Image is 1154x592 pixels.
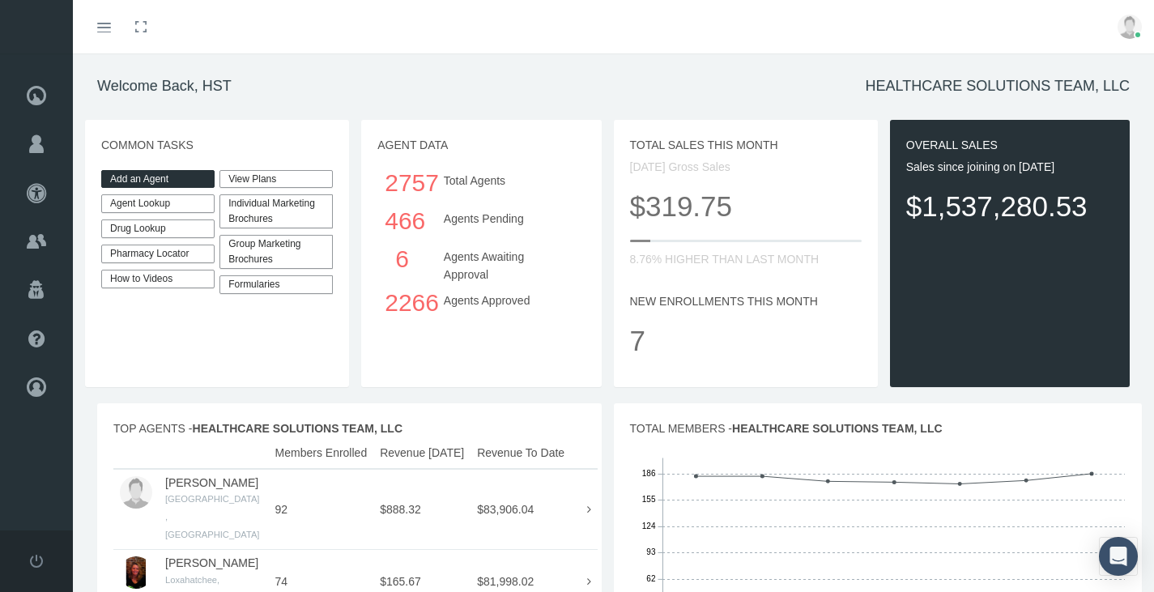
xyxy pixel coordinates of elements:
p: COMMON TASKS [101,136,333,154]
tspan: 124 [641,522,655,530]
div: Agents Approved [432,283,581,322]
a: Drug Lookup [101,219,215,238]
div: Total Agents [432,164,581,202]
span: HEALTHCARE SOLUTIONS TEAM, LLC [732,422,943,435]
tspan: 62 [646,574,656,583]
a: View Plans [219,170,333,189]
a: Add an Agent [101,170,215,189]
a: Agent Lookup [101,194,215,213]
p: AGENT DATA [377,136,585,154]
p: $319.75 [630,184,862,228]
div: Agents Pending [432,202,581,240]
div: 6 [385,240,419,278]
th: Revenue To Date [471,437,571,469]
h1: Welcome Back, HST [97,78,232,96]
tspan: 155 [641,495,655,504]
a: Pharmacy Locator [101,245,215,263]
th: Revenue [DATE] [373,437,471,469]
div: Agents Awaiting Approval [432,240,581,283]
td: $83,906.04 [471,469,571,550]
img: user-placeholder.jpg [1118,15,1142,39]
div: Formularies [219,275,333,294]
span: Sales since joining on [DATE] [906,160,1054,173]
tspan: 93 [646,547,656,556]
span: HEALTHCARE SOLUTIONS TEAM, LLC [193,422,403,435]
span: 8.76% HIGHER THAN LAST MONTH [630,253,820,266]
a: [PERSON_NAME] [165,476,258,489]
h1: HEALTHCARE SOLUTIONS TEAM, LLC [866,78,1130,96]
p: OVERALL SALES [906,136,1114,154]
div: Individual Marketing Brochures [219,194,333,228]
tspan: 186 [641,469,655,478]
img: S_Profile_Picture_10259.jpg [120,556,152,589]
th: Members Enrolled [269,437,374,469]
p: NEW ENROLLMENTS THIS MONTH [630,292,862,310]
span: [DATE] Gross Sales [630,160,730,173]
small: [GEOGRAPHIC_DATA] , [GEOGRAPHIC_DATA] [165,494,259,539]
p: 7 [630,318,862,363]
p: $1,537,280.53 [906,184,1114,228]
div: 466 [385,202,419,240]
td: $888.32 [373,469,471,550]
div: Open Intercom Messenger [1099,537,1138,576]
a: How to Videos [101,270,215,288]
td: 92 [269,469,374,550]
a: [PERSON_NAME] [165,556,258,569]
div: 2757 [385,164,419,202]
p: TOTAL MEMBERS - [630,420,1126,437]
img: user-placeholder.jpg [120,476,152,509]
p: TOTAL SALES THIS MONTH [630,136,862,154]
div: 2266 [385,283,419,322]
div: Group Marketing Brochures [219,235,333,269]
span: TOP AGENTS - [113,422,402,435]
